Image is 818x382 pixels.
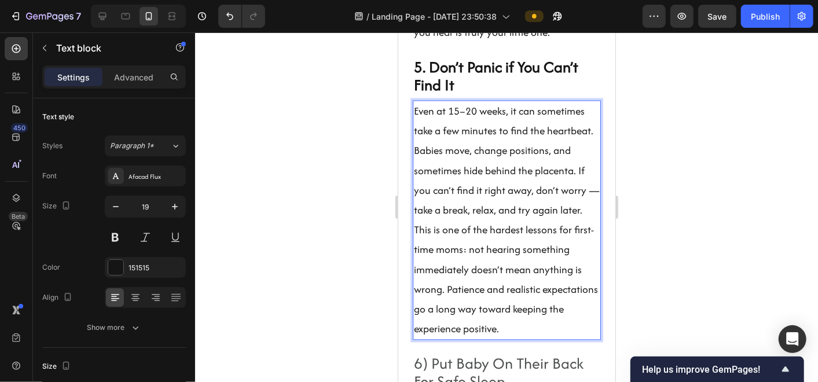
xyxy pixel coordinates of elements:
[87,322,141,333] div: Show more
[11,123,28,133] div: 450
[14,321,203,359] h2: 6) Put Baby On Their Back For Safe Sleep
[42,199,73,214] div: Size
[76,9,81,23] p: 7
[42,141,63,151] div: Styles
[367,10,370,23] span: /
[110,141,154,151] span: Paragraph 1*
[708,12,727,21] span: Save
[642,364,779,375] span: Help us improve GemPages!
[9,212,28,221] div: Beta
[42,290,75,306] div: Align
[42,171,57,181] div: Font
[398,32,615,382] iframe: Design area
[779,325,806,353] div: Open Intercom Messenger
[42,112,74,122] div: Text style
[698,5,736,28] button: Save
[114,71,153,83] p: Advanced
[129,171,183,182] div: Afacad Flux
[642,362,793,376] button: Show survey - Help us improve GemPages!
[751,10,780,23] div: Publish
[42,359,73,374] div: Size
[372,10,497,23] span: Landing Page - [DATE] 23:50:38
[57,71,90,83] p: Settings
[5,5,86,28] button: 7
[56,41,155,55] p: Text block
[42,317,186,338] button: Show more
[105,135,186,156] button: Paragraph 1*
[42,262,60,273] div: Color
[741,5,790,28] button: Publish
[218,5,265,28] div: Undo/Redo
[129,263,183,273] div: 151515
